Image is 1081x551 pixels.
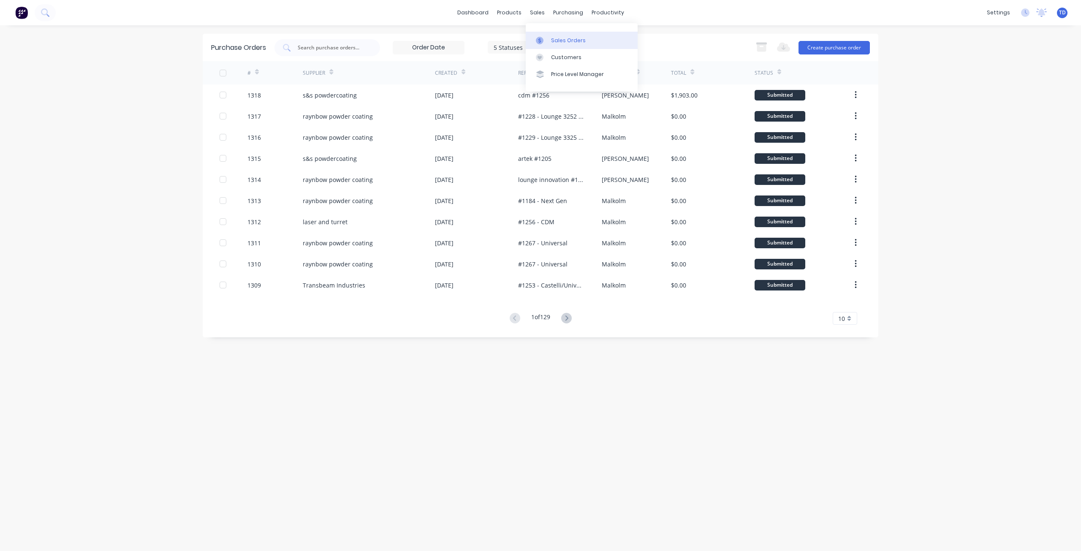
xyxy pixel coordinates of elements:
div: $0.00 [671,112,686,121]
div: Submitted [755,280,805,290]
div: raynbow powder coating [303,112,373,121]
div: Supplier [303,69,325,77]
div: raynbow powder coating [303,175,373,184]
div: [PERSON_NAME] [602,91,649,100]
div: Submitted [755,132,805,143]
div: 1317 [247,112,261,121]
div: Submitted [755,153,805,164]
div: 1310 [247,260,261,269]
div: [DATE] [435,217,454,226]
div: [PERSON_NAME] [602,175,649,184]
div: $0.00 [671,175,686,184]
div: #1267 - Universal [518,239,568,247]
div: Malkolm [602,196,626,205]
div: s&s powdercoating [303,91,357,100]
div: 1312 [247,217,261,226]
div: [DATE] [435,112,454,121]
div: [DATE] [435,281,454,290]
div: $1,903.00 [671,91,698,100]
div: Customers [551,54,581,61]
div: Submitted [755,259,805,269]
div: artek #1205 [518,154,551,163]
div: Submitted [755,174,805,185]
div: raynbow powder coating [303,196,373,205]
div: #1267 - Universal [518,260,568,269]
a: Price Level Manager [526,66,638,83]
div: cdm #1256 [518,91,549,100]
div: Malkolm [602,260,626,269]
div: #1256 - CDM [518,217,554,226]
div: 1311 [247,239,261,247]
div: $0.00 [671,217,686,226]
div: Malkolm [602,239,626,247]
div: productivity [587,6,628,19]
div: Created [435,69,457,77]
div: Total [671,69,686,77]
div: 1316 [247,133,261,142]
button: Create purchase order [799,41,870,54]
div: [PERSON_NAME] [602,154,649,163]
div: settings [983,6,1014,19]
div: purchasing [549,6,587,19]
img: Factory [15,6,28,19]
div: [DATE] [435,91,454,100]
div: #1184 - Next Gen [518,196,567,205]
div: [DATE] [435,175,454,184]
div: #1228 - Lounge 3252 URGENT [518,112,584,121]
div: sales [526,6,549,19]
div: Purchase Orders [211,43,266,53]
div: #1253 - Castelli/Universal [518,281,584,290]
div: raynbow powder coating [303,239,373,247]
div: #1229 - Lounge 3325 URGENT [518,133,584,142]
div: Malkolm [602,112,626,121]
div: Transbeam Industries [303,281,365,290]
div: 1315 [247,154,261,163]
div: Malkolm [602,217,626,226]
div: 5 Statuses [494,43,554,52]
div: 1318 [247,91,261,100]
a: dashboard [453,6,493,19]
div: Reference [518,69,546,77]
div: # [247,69,251,77]
div: $0.00 [671,281,686,290]
div: laser and turret [303,217,348,226]
div: Submitted [755,217,805,227]
div: Submitted [755,238,805,248]
div: 1314 [247,175,261,184]
div: Submitted [755,90,805,100]
div: [DATE] [435,239,454,247]
div: [DATE] [435,260,454,269]
input: Search purchase orders... [297,43,367,52]
div: [DATE] [435,196,454,205]
div: Sales Orders [551,37,586,44]
div: lounge innovation #1229 [518,175,584,184]
div: Price Level Manager [551,71,604,78]
span: TD [1059,9,1066,16]
div: [DATE] [435,133,454,142]
span: 10 [838,314,845,323]
div: $0.00 [671,133,686,142]
div: $0.00 [671,196,686,205]
a: Customers [526,49,638,66]
div: Status [755,69,773,77]
div: $0.00 [671,239,686,247]
div: Malkolm [602,281,626,290]
div: Malkolm [602,133,626,142]
div: Submitted [755,195,805,206]
div: 1 of 129 [531,312,550,325]
div: products [493,6,526,19]
div: raynbow powder coating [303,260,373,269]
div: Submitted [755,111,805,122]
input: Order Date [393,41,464,54]
div: s&s powdercoating [303,154,357,163]
div: 1309 [247,281,261,290]
div: 1313 [247,196,261,205]
div: $0.00 [671,260,686,269]
a: Sales Orders [526,32,638,49]
div: raynbow powder coating [303,133,373,142]
div: [DATE] [435,154,454,163]
div: $0.00 [671,154,686,163]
